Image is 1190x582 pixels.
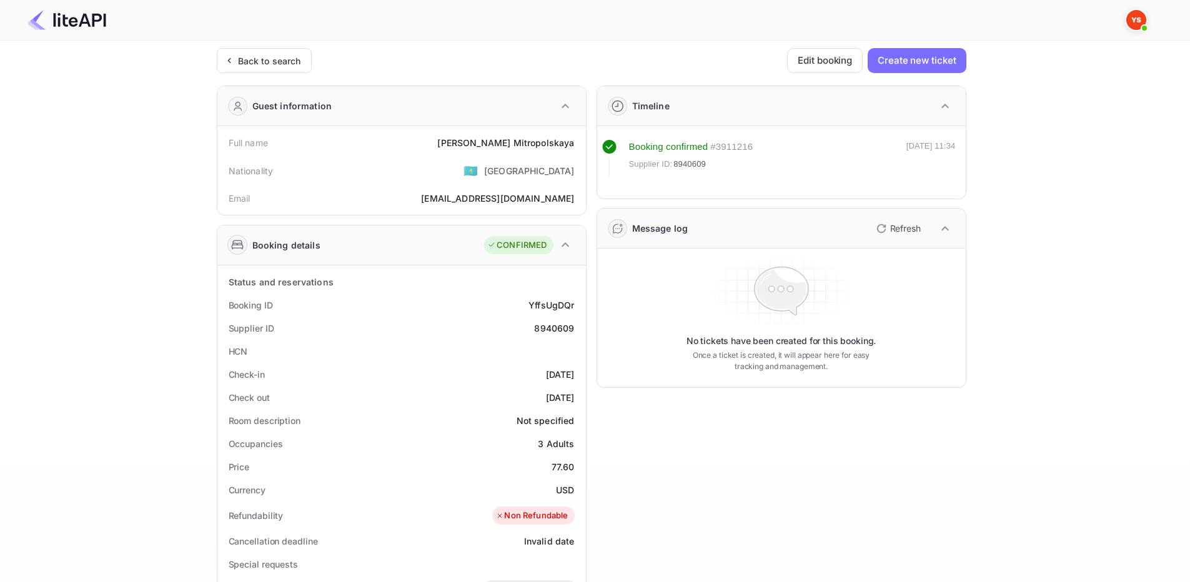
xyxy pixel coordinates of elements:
div: Back to search [238,54,301,67]
div: [GEOGRAPHIC_DATA] [484,164,575,177]
div: Special requests [229,558,298,571]
p: Refresh [890,222,921,235]
div: [DATE] [546,368,575,381]
div: Room description [229,414,300,427]
div: CONFIRMED [487,239,547,252]
div: Price [229,460,250,473]
div: [DATE] 11:34 [906,140,956,176]
div: Email [229,192,250,205]
span: United States [464,159,478,182]
div: Timeline [632,99,670,112]
span: 8940609 [673,158,706,170]
div: [EMAIL_ADDRESS][DOMAIN_NAME] [421,192,574,205]
div: Invalid date [524,535,575,548]
div: YffsUgDQr [528,298,574,312]
div: Refundability [229,509,284,522]
img: Yandex Support [1126,10,1146,30]
div: Nationality [229,164,274,177]
div: 77.60 [552,460,575,473]
button: Refresh [869,219,926,239]
div: Supplier ID [229,322,274,335]
div: Not specified [517,414,575,427]
div: 3 Adults [538,437,574,450]
div: Booking ID [229,298,273,312]
div: Full name [229,136,268,149]
div: Booking details [252,239,320,252]
div: HCN [229,345,248,358]
div: Cancellation deadline [229,535,318,548]
div: 8940609 [534,322,574,335]
div: Guest information [252,99,332,112]
button: Edit booking [787,48,863,73]
div: Check out [229,391,270,404]
div: Status and reservations [229,275,334,289]
div: Occupancies [229,437,283,450]
p: No tickets have been created for this booking. [687,335,876,347]
div: [PERSON_NAME] Mitropolskaya [437,136,574,149]
div: Currency [229,483,265,496]
button: Create new ticket [868,48,966,73]
div: Booking confirmed [629,140,708,154]
div: [DATE] [546,391,575,404]
div: # 3911216 [710,140,753,154]
div: USD [556,483,574,496]
div: Check-in [229,368,265,381]
div: Message log [632,222,688,235]
img: LiteAPI Logo [27,10,106,30]
p: Once a ticket is created, it will appear here for easy tracking and management. [683,350,880,372]
div: Non Refundable [495,510,568,522]
span: Supplier ID: [629,158,673,170]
